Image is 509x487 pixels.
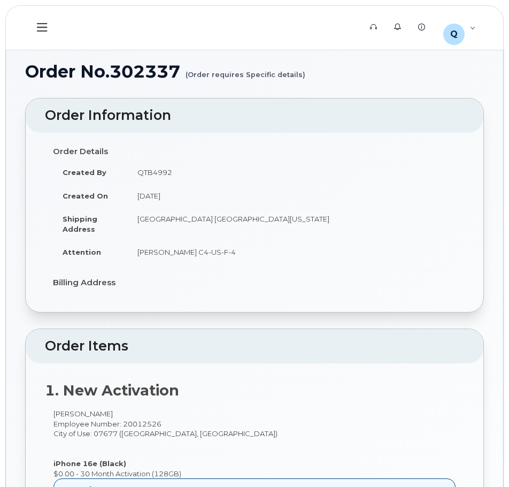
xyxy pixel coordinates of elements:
h1: Order No.302337 [25,62,484,81]
h4: Order Details [53,147,456,156]
h4: Billing Address [53,278,456,287]
strong: iPhone 16e (Black) [53,459,126,468]
h2: Order Items [45,339,464,354]
strong: Created On [63,192,108,200]
strong: Created By [63,168,106,177]
div: [PERSON_NAME] City of Use: 07677 ([GEOGRAPHIC_DATA], [GEOGRAPHIC_DATA]) $0.00 - 30 Month Activati... [45,409,464,478]
td: [PERSON_NAME] C4-US-F-4 [128,240,456,264]
strong: 1. New Activation [45,382,179,399]
strong: Attention [63,248,101,256]
td: [DATE] [128,184,456,208]
span: Employee Number: 20012526 [53,420,161,428]
small: (Order requires Specific details) [186,62,305,79]
td: [GEOGRAPHIC_DATA] [GEOGRAPHIC_DATA][US_STATE] [128,207,456,240]
strong: Shipping Address [63,215,97,233]
h2: Order Information [45,108,464,123]
td: QTB4992 [128,161,456,184]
